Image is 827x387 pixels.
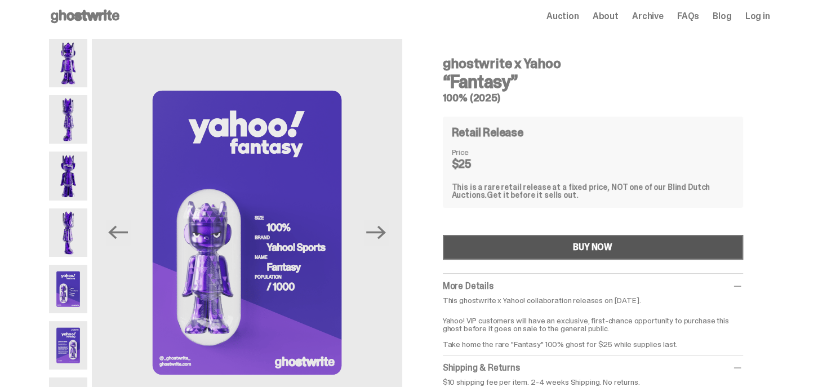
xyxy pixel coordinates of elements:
[546,12,579,21] a: Auction
[452,183,734,199] div: This is a rare retail release at a fixed price, NOT one of our Blind Dutch Auctions.
[49,265,88,313] img: Yahoo-HG---5.png
[49,152,88,200] img: Yahoo-HG---3.png
[452,148,508,156] dt: Price
[677,12,699,21] a: FAQs
[452,127,523,138] h4: Retail Release
[49,39,88,87] img: Yahoo-HG---1.png
[593,12,619,21] a: About
[443,73,743,91] h3: “Fantasy”
[49,95,88,144] img: Yahoo-HG---2.png
[573,243,612,252] div: BUY NOW
[364,220,389,245] button: Next
[745,12,770,21] a: Log in
[443,280,493,292] span: More Details
[443,309,743,348] p: Yahoo! VIP customers will have an exclusive, first-chance opportunity to purchase this ghost befo...
[443,57,743,70] h4: ghostwrite x Yahoo
[632,12,664,21] a: Archive
[452,158,508,170] dd: $25
[49,321,88,370] img: Yahoo-HG---6.png
[105,220,130,245] button: Previous
[443,93,743,103] h5: 100% (2025)
[443,296,743,304] p: This ghostwrite x Yahoo! collaboration releases on [DATE].
[487,190,578,200] span: Get it before it sells out.
[443,235,743,260] button: BUY NOW
[443,378,743,386] p: $10 shipping fee per item. 2-4 weeks Shipping. No returns.
[49,208,88,257] img: Yahoo-HG---4.png
[713,12,731,21] a: Blog
[443,362,743,373] div: Shipping & Returns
